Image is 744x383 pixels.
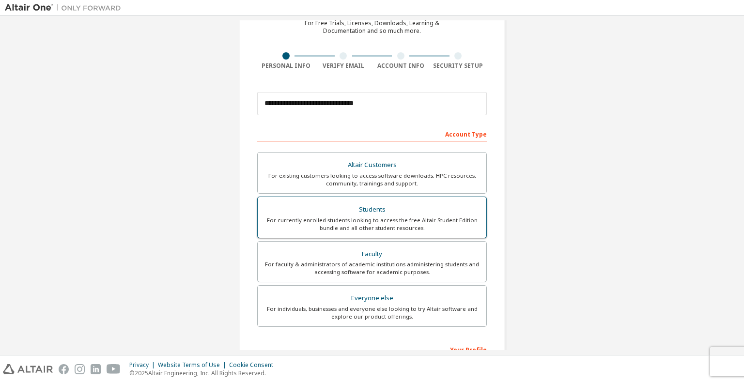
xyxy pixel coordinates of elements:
div: For currently enrolled students looking to access the free Altair Student Edition bundle and all ... [263,216,480,232]
div: Cookie Consent [229,361,279,369]
div: Your Profile [257,341,487,357]
div: For Free Trials, Licenses, Downloads, Learning & Documentation and so much more. [305,19,439,35]
div: Account Type [257,126,487,141]
div: Everyone else [263,291,480,305]
div: Account Info [372,62,430,70]
div: Faculty [263,247,480,261]
img: altair_logo.svg [3,364,53,374]
img: Altair One [5,3,126,13]
div: Website Terms of Use [158,361,229,369]
div: For faculty & administrators of academic institutions administering students and accessing softwa... [263,260,480,276]
div: Verify Email [315,62,372,70]
img: linkedin.svg [91,364,101,374]
div: Personal Info [257,62,315,70]
img: youtube.svg [107,364,121,374]
div: For existing customers looking to access software downloads, HPC resources, community, trainings ... [263,172,480,187]
img: instagram.svg [75,364,85,374]
div: Privacy [129,361,158,369]
div: Security Setup [430,62,487,70]
div: Altair Customers [263,158,480,172]
div: Students [263,203,480,216]
img: facebook.svg [59,364,69,374]
div: For individuals, businesses and everyone else looking to try Altair software and explore our prod... [263,305,480,321]
p: © 2025 Altair Engineering, Inc. All Rights Reserved. [129,369,279,377]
